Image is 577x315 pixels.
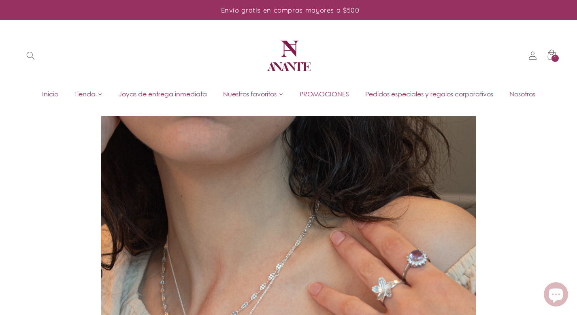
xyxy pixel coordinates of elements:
[34,88,66,100] a: Inicio
[554,55,556,62] span: 1
[292,88,357,100] a: PROMOCIONES
[215,88,292,100] a: Nuestros favoritos
[261,28,316,83] a: Anante Joyería | Diseño mexicano
[541,282,571,309] inbox-online-store-chat: Chat de la tienda online Shopify
[66,88,111,100] a: Tienda
[223,89,277,98] span: Nuestros favoritos
[300,89,349,98] span: PROMOCIONES
[509,89,535,98] span: Nosotros
[75,89,96,98] span: Tienda
[21,47,40,65] summary: Búsqueda
[42,89,58,98] span: Inicio
[119,89,207,98] span: Joyas de entrega inmediata
[357,88,501,100] a: Pedidos especiales y regalos corporativos
[111,88,215,100] a: Joyas de entrega inmediata
[221,6,360,14] span: Envío gratis en compras mayores a $500
[264,32,313,80] img: Anante Joyería | Diseño mexicano
[365,89,493,98] span: Pedidos especiales y regalos corporativos
[501,88,543,100] a: Nosotros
